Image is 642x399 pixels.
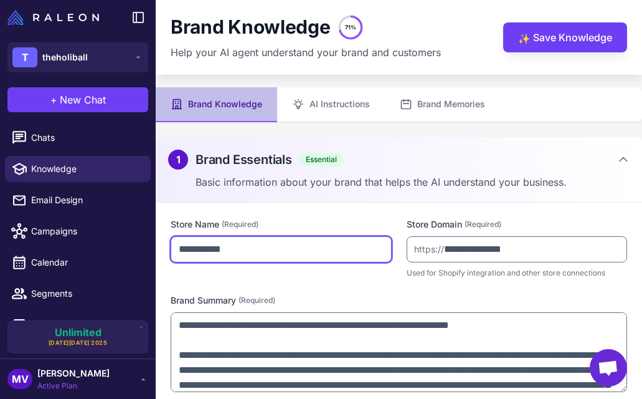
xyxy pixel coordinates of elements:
[31,224,141,238] span: Campaigns
[42,50,88,64] span: theholiball
[5,218,151,244] a: Campaigns
[31,256,141,269] span: Calendar
[222,219,258,230] span: (Required)
[407,267,628,279] p: Used for Shopify integration and other store connections
[7,369,32,389] div: MV
[31,287,141,300] span: Segments
[5,125,151,151] a: Chats
[31,131,141,145] span: Chats
[590,349,627,387] div: Open chat
[196,175,630,190] p: Basic information about your brand that helps the AI understand your business.
[168,150,188,170] div: 1
[5,312,151,338] a: Analytics
[5,156,151,182] a: Knowledge
[50,92,57,107] span: +
[5,281,151,307] a: Segments
[37,380,110,392] span: Active Plan
[171,294,627,307] label: Brand Summary
[465,219,501,230] span: (Required)
[503,22,627,52] button: ✨Save Knowledge
[37,367,110,380] span: [PERSON_NAME]
[385,87,500,122] button: Brand Memories
[407,218,628,231] label: Store Domain
[7,87,148,112] button: +New Chat
[55,327,101,337] span: Unlimited
[171,16,331,39] h1: Brand Knowledge
[7,42,148,72] button: Ttheholiball
[7,10,99,25] img: Raleon Logo
[518,31,528,41] span: ✨
[60,92,106,107] span: New Chat
[156,87,277,122] button: Brand Knowledge
[171,45,441,60] p: Help your AI agent understand your brand and customers
[196,150,292,169] h2: Brand Essentials
[5,187,151,213] a: Email Design
[31,318,141,332] span: Analytics
[345,24,356,31] text: 71%
[31,193,141,207] span: Email Design
[238,295,275,306] span: (Required)
[31,162,141,176] span: Knowledge
[49,339,108,347] span: [DATE][DATE] 2025
[300,153,343,166] span: Essential
[12,47,37,67] div: T
[171,218,392,231] label: Store Name
[7,10,104,25] a: Raleon Logo
[5,249,151,276] a: Calendar
[277,87,385,122] button: AI Instructions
